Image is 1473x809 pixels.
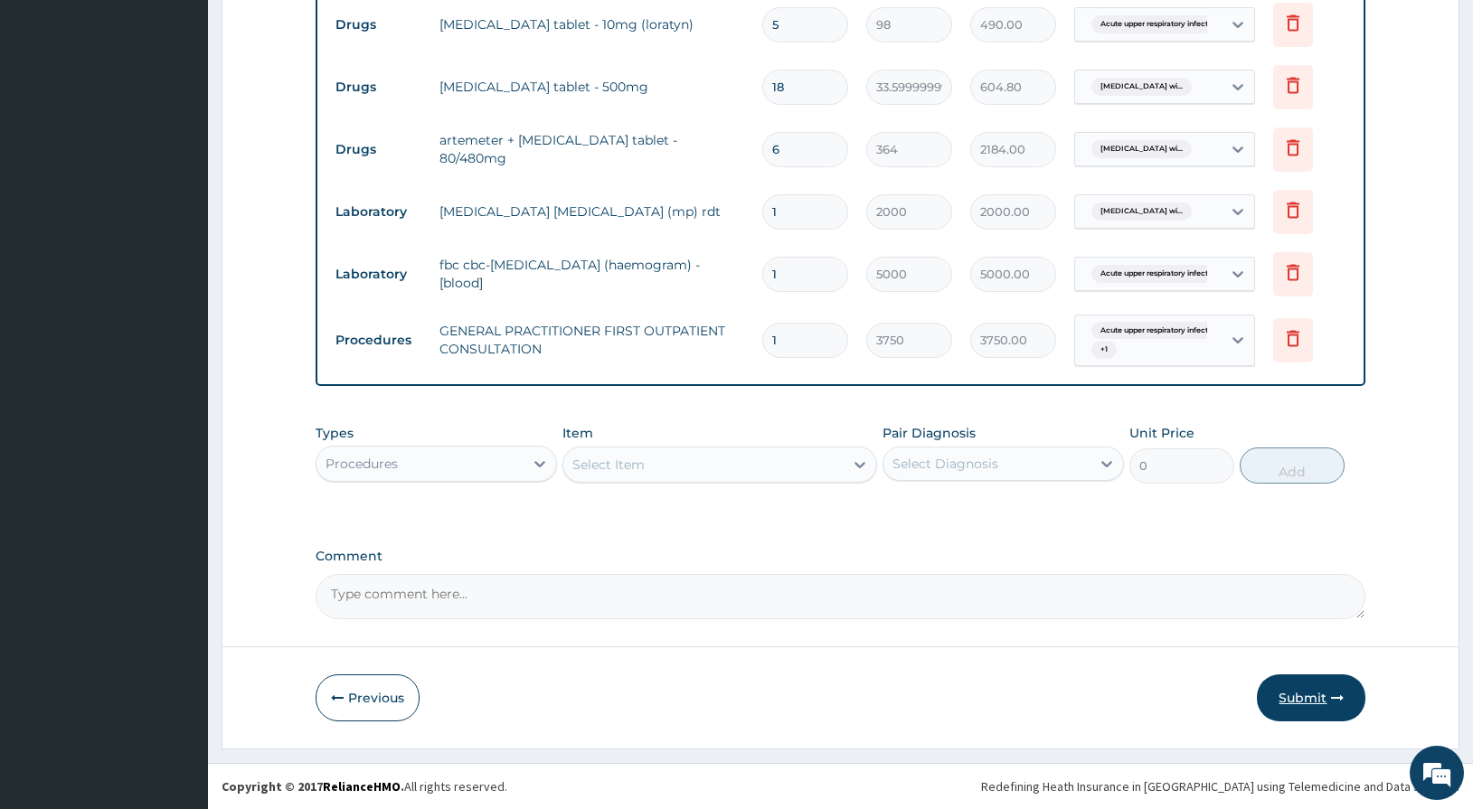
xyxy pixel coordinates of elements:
div: Minimize live chat window [297,9,340,52]
div: Procedures [326,455,398,473]
td: Drugs [326,8,430,42]
td: [MEDICAL_DATA] [MEDICAL_DATA] (mp) rdt [430,193,754,230]
td: fbc cbc-[MEDICAL_DATA] (haemogram) - [blood] [430,247,754,301]
label: Item [562,424,593,442]
span: Acute upper respiratory infect... [1091,265,1223,283]
td: [MEDICAL_DATA] tablet - 500mg [430,69,754,105]
button: Previous [316,674,420,721]
div: Select Diagnosis [892,455,998,473]
button: Submit [1257,674,1365,721]
td: Laboratory [326,258,430,291]
textarea: Type your message and hit 'Enter' [9,494,345,557]
span: We're online! [105,228,250,410]
footer: All rights reserved. [208,763,1473,809]
td: Drugs [326,71,430,104]
strong: Copyright © 2017 . [222,778,404,795]
label: Unit Price [1129,424,1194,442]
a: RelianceHMO [323,778,401,795]
label: Pair Diagnosis [883,424,976,442]
label: Comment [316,549,1366,564]
td: Laboratory [326,195,430,229]
img: d_794563401_company_1708531726252_794563401 [33,90,73,136]
span: [MEDICAL_DATA] wi... [1091,78,1192,96]
td: GENERAL PRACTITIONER FIRST OUTPATIENT CONSULTATION [430,313,754,367]
td: artemeter + [MEDICAL_DATA] tablet - 80/480mg [430,122,754,176]
td: Drugs [326,133,430,166]
div: Redefining Heath Insurance in [GEOGRAPHIC_DATA] using Telemedicine and Data Science! [981,777,1459,795]
span: [MEDICAL_DATA] wi... [1091,202,1192,221]
div: Select Item [572,456,645,474]
span: [MEDICAL_DATA] wi... [1091,140,1192,158]
td: [MEDICAL_DATA] tablet - 10mg (loratyn) [430,6,754,42]
span: + 1 [1091,341,1117,359]
button: Add [1240,447,1345,484]
div: Chat with us now [94,101,304,125]
label: Types [316,426,354,441]
span: Acute upper respiratory infect... [1091,15,1223,33]
td: Procedures [326,324,430,357]
span: Acute upper respiratory infect... [1091,322,1223,340]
